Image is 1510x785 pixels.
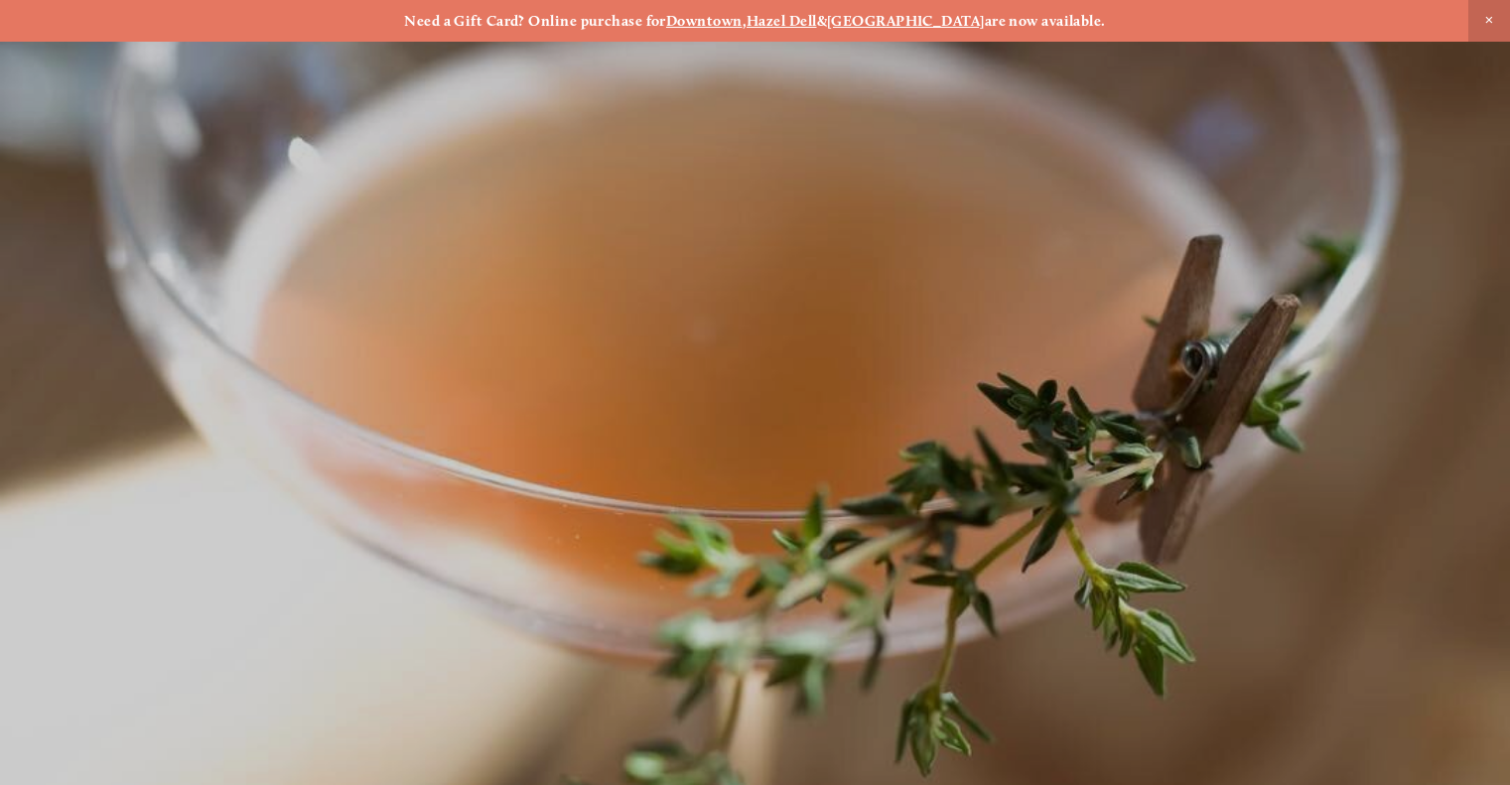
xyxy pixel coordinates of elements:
strong: , [743,12,747,30]
a: Downtown [666,12,743,30]
strong: Need a Gift Card? Online purchase for [404,12,666,30]
a: [GEOGRAPHIC_DATA] [827,12,985,30]
a: Hazel Dell [747,12,817,30]
strong: & [817,12,827,30]
strong: are now available. [985,12,1106,30]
